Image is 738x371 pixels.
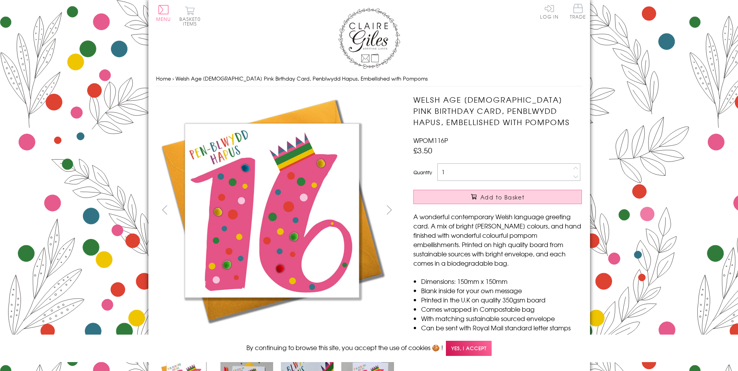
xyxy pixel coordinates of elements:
[413,212,582,268] p: A wonderful contemporary Welsh language greeting card. A mix of bright [PERSON_NAME] colours, and...
[413,136,448,145] span: WPOM116P
[480,193,525,201] span: Add to Basket
[540,4,559,19] a: Log In
[183,15,201,27] span: 0 items
[156,71,582,87] nav: breadcrumbs
[172,75,174,82] span: ›
[413,169,432,176] label: Quantity
[179,6,201,26] button: Basket0 items
[421,277,582,286] li: Dimensions: 150mm x 150mm
[413,94,582,127] h1: Welsh Age [DEMOGRAPHIC_DATA] Pink Birthday Card, Penblwydd Hapus, Embellished with Pompoms
[413,190,582,204] button: Add to Basket
[421,323,582,332] li: Can be sent with Royal Mail standard letter stamps
[570,4,586,21] a: Trade
[156,15,171,22] span: Menu
[413,145,432,156] span: £3.50
[398,94,630,326] img: Welsh Age 16 Pink Birthday Card, Penblwydd Hapus, Embellished with Pompoms
[421,304,582,314] li: Comes wrapped in Compostable bag
[156,5,171,21] button: Menu
[380,201,398,218] button: next
[421,286,582,295] li: Blank inside for your own message
[175,75,428,82] span: Welsh Age [DEMOGRAPHIC_DATA] Pink Birthday Card, Penblwydd Hapus, Embellished with Pompoms
[570,4,586,19] span: Trade
[156,201,174,218] button: prev
[421,314,582,323] li: With matching sustainable sourced envelope
[446,341,492,356] span: Yes, I accept
[156,94,388,326] img: Welsh Age 16 Pink Birthday Card, Penblwydd Hapus, Embellished with Pompoms
[338,8,400,69] img: Claire Giles Greetings Cards
[421,295,582,304] li: Printed in the U.K on quality 350gsm board
[156,75,171,82] a: Home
